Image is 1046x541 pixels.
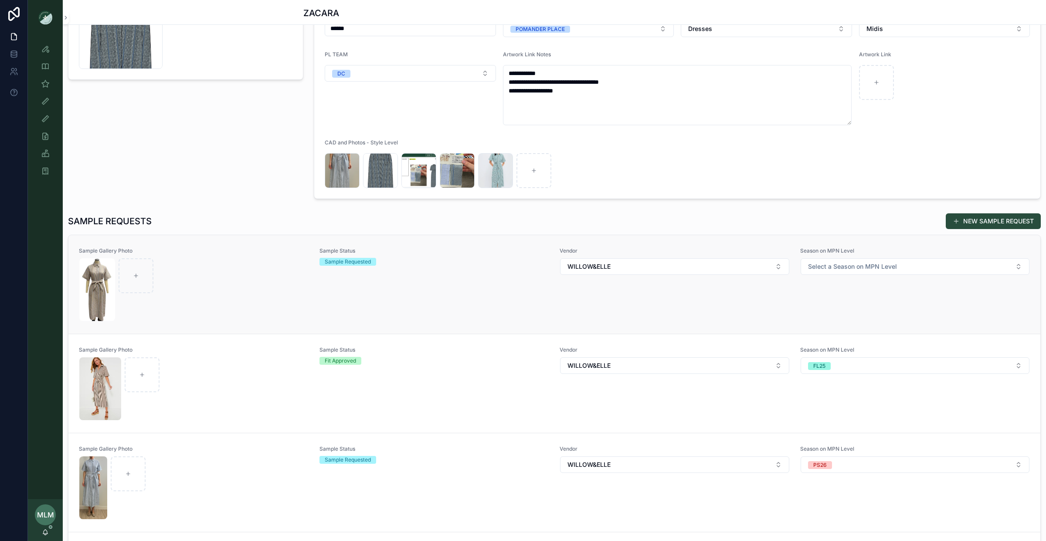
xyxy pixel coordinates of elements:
span: Vendor [560,346,790,353]
div: POMANDER PLACE [516,26,565,33]
img: App logo [38,10,52,24]
span: Vendor [560,445,790,452]
span: WILLOW&ELLE [567,460,611,469]
div: PS26 [813,461,827,469]
img: h8rGHpSNCpzIc6hw9TlCiAeYxvtvRySB-3.jpeg [79,357,121,420]
img: Screenshot-2025-09-09-at-1.09.04-PM.png [79,258,115,321]
button: NEW SAMPLE REQUEST [946,213,1041,229]
button: Select Button [560,258,789,275]
span: MLM [37,510,54,520]
a: Sample Gallery Photoh8rGHpSNCpzIc6hw9TlCiAeYxvtvRySB-3.jpegSample StatusFit ApprovedVendorSelect ... [68,334,1040,433]
button: Select Button [681,21,852,37]
div: Sample Requested [325,258,371,266]
span: Season on MPN Level [800,445,1030,452]
span: Sample Gallery Photo [79,346,309,353]
span: Season on MPN Level [800,247,1030,254]
button: Select Button [503,21,674,37]
img: Screenshot-2025-06-03-at-9.56.19-AM.png [79,456,107,519]
span: CAD and Photos - Style Level [325,139,398,146]
span: Sample Status [319,445,550,452]
span: WILLOW&ELLE [567,361,611,370]
span: Sample Gallery Photo [79,247,309,254]
span: Artwork Link [859,51,891,58]
button: Select Button [560,456,789,473]
button: Select Button [801,357,1030,374]
button: Select Button [801,258,1030,275]
button: Select Button [801,456,1030,473]
a: Sample Gallery PhotoScreenshot-2025-09-09-at-1.09.04-PM.pngSample StatusSample RequestedVendorSel... [68,235,1040,334]
span: Season on MPN Level [800,346,1030,353]
span: Midis [866,24,883,33]
button: Select Button [859,21,1030,37]
span: Dresses [688,24,712,33]
h1: ZACARA [303,7,339,19]
span: WILLOW&ELLE [567,262,611,271]
button: Select Button [560,357,789,374]
div: Sample Requested [325,456,371,464]
span: PL TEAM [325,51,348,58]
a: Sample Gallery PhotoScreenshot-2025-06-03-at-9.56.19-AM.pngSample StatusSample RequestedVendorSel... [68,433,1040,532]
div: Fit Approved [325,357,356,365]
span: Artwork Link Notes [503,51,551,58]
div: FL25 [813,362,825,370]
span: Sample Status [319,247,550,254]
div: DC [337,70,345,78]
span: Select a Season on MPN Level [808,262,897,271]
button: Select Button [325,65,496,82]
span: Sample Gallery Photo [79,445,309,452]
div: scrollable content [28,35,63,190]
h1: SAMPLE REQUESTS [68,215,152,227]
span: Sample Status [319,346,550,353]
span: Vendor [560,247,790,254]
